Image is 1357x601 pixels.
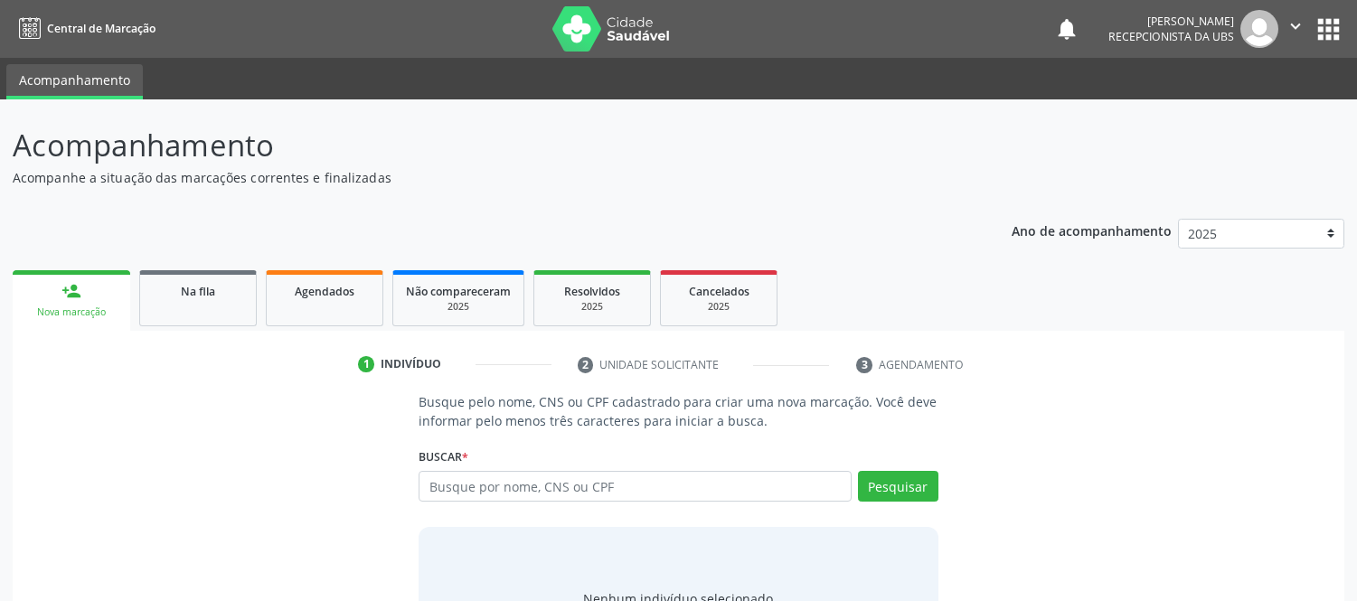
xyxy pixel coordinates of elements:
span: Recepcionista da UBS [1108,29,1234,44]
div: 2025 [547,300,637,314]
div: 1 [358,356,374,372]
i:  [1286,16,1305,36]
img: img [1240,10,1278,48]
div: Indivíduo [381,356,441,372]
a: Central de Marcação [13,14,155,43]
span: Cancelados [689,284,749,299]
p: Acompanhe a situação das marcações correntes e finalizadas [13,168,945,187]
label: Buscar [419,443,468,471]
button: apps [1313,14,1344,45]
button:  [1278,10,1313,48]
button: Pesquisar [858,471,938,502]
span: Não compareceram [406,284,511,299]
span: Central de Marcação [47,21,155,36]
div: 2025 [674,300,764,314]
div: Nova marcação [25,305,118,319]
div: 2025 [406,300,511,314]
a: Acompanhamento [6,64,143,99]
p: Acompanhamento [13,123,945,168]
span: Resolvidos [564,284,620,299]
p: Busque pelo nome, CNS ou CPF cadastrado para criar uma nova marcação. Você deve informar pelo men... [419,392,938,430]
span: Agendados [295,284,354,299]
button: notifications [1054,16,1079,42]
input: Busque por nome, CNS ou CPF [419,471,851,502]
div: person_add [61,281,81,301]
p: Ano de acompanhamento [1012,219,1172,241]
div: [PERSON_NAME] [1108,14,1234,29]
span: Na fila [181,284,215,299]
